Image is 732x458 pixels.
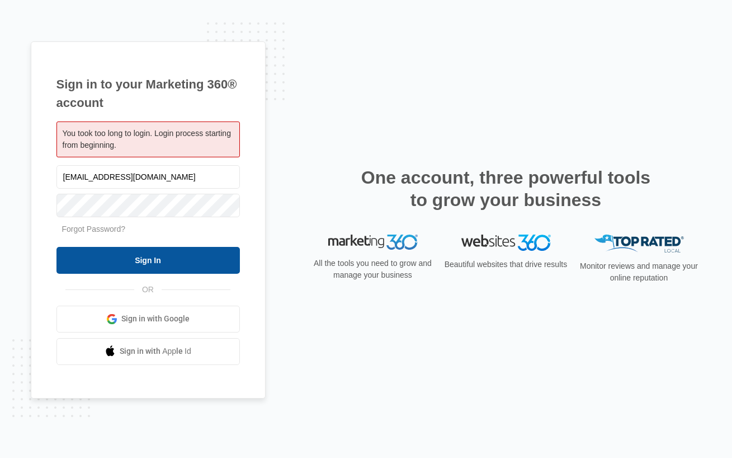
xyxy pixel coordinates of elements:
[443,259,569,270] p: Beautiful websites that drive results
[358,166,654,211] h2: One account, three powerful tools to grow your business
[594,235,684,253] img: Top Rated Local
[56,306,240,333] a: Sign in with Google
[577,260,702,284] p: Monitor reviews and manage your online reputation
[62,225,126,233] a: Forgot Password?
[461,235,551,251] img: Websites 360
[328,235,418,250] img: Marketing 360
[310,258,436,281] p: All the tools you need to grow and manage your business
[63,129,231,149] span: You took too long to login. Login process starting from beginning.
[56,165,240,189] input: Email
[134,284,162,296] span: OR
[121,313,190,325] span: Sign in with Google
[56,75,240,112] h1: Sign in to your Marketing 360® account
[56,247,240,274] input: Sign In
[56,338,240,365] a: Sign in with Apple Id
[120,345,191,357] span: Sign in with Apple Id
